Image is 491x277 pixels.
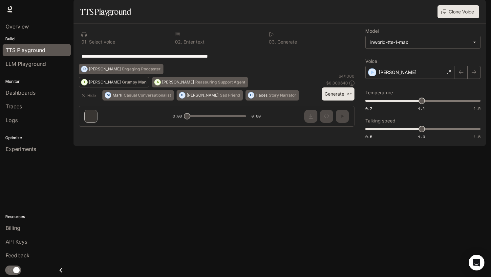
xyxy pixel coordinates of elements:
[365,106,372,111] span: 0.7
[105,90,111,101] div: M
[89,67,121,71] p: [PERSON_NAME]
[113,93,122,97] p: Mark
[195,80,245,84] p: Reassuring Support Agent
[269,93,296,97] p: Story Narrator
[155,77,160,87] div: A
[365,29,379,33] p: Model
[79,64,163,74] button: D[PERSON_NAME]Engaging Podcaster
[322,87,354,101] button: Generate⌘⏎
[418,134,425,139] span: 1.0
[102,90,174,101] button: MMarkCasual Conversationalist
[79,77,149,87] button: T[PERSON_NAME]Grumpy Man
[370,39,470,46] div: inworld-tts-1-max
[79,90,100,101] button: Hide
[365,134,372,139] span: 0.5
[152,77,248,87] button: A[PERSON_NAME]Reassuring Support Agent
[124,93,171,97] p: Casual Conversationalist
[269,40,276,44] p: 0 3 .
[256,93,267,97] p: Hades
[81,64,87,74] div: D
[418,106,425,111] span: 1.1
[245,90,299,101] button: HHadesStory Narrator
[162,80,194,84] p: [PERSON_NAME]
[89,80,121,84] p: [PERSON_NAME]
[122,67,160,71] p: Engaging Podcaster
[220,93,240,97] p: Sad Friend
[365,90,393,95] p: Temperature
[81,40,88,44] p: 0 1 .
[365,59,377,64] p: Voice
[187,93,219,97] p: [PERSON_NAME]
[347,92,352,96] p: ⌘⏎
[248,90,254,101] div: H
[366,36,480,48] div: inworld-tts-1-max
[182,40,204,44] p: Enter text
[177,90,243,101] button: O[PERSON_NAME]Sad Friend
[80,5,131,18] h1: TTS Playground
[365,119,395,123] p: Talking speed
[122,80,146,84] p: Grumpy Man
[339,73,354,79] p: 64 / 1000
[88,40,115,44] p: Select voice
[474,106,480,111] span: 1.5
[469,255,484,270] div: Open Intercom Messenger
[438,5,479,18] button: Clone Voice
[379,69,416,76] p: [PERSON_NAME]
[81,77,87,87] div: T
[276,40,297,44] p: Generate
[175,40,182,44] p: 0 2 .
[179,90,185,101] div: O
[474,134,480,139] span: 1.5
